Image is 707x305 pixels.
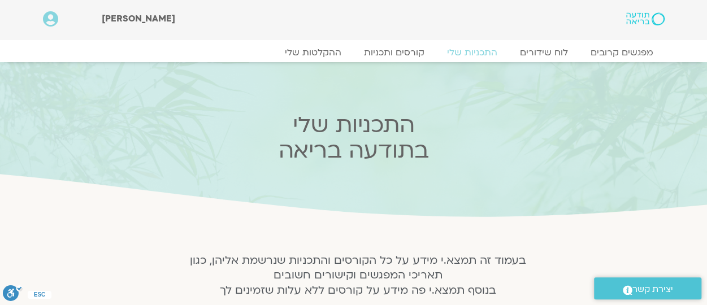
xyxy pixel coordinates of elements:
[149,253,567,298] h5: בעמוד זה תמצא.י מידע על כל הקורסים והתכניות שנרשמת אליהן, כגון תאריכי המפגשים וקישורים חשובים בנו...
[132,112,575,163] h2: התכניות שלי בתודעה בריאה
[579,47,665,58] a: מפגשים קרובים
[274,47,353,58] a: ההקלטות שלי
[43,47,665,58] nav: Menu
[594,277,701,299] a: יצירת קשר
[353,47,436,58] a: קורסים ותכניות
[632,282,673,297] span: יצירת קשר
[436,47,509,58] a: התכניות שלי
[509,47,579,58] a: לוח שידורים
[102,12,175,25] span: [PERSON_NAME]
